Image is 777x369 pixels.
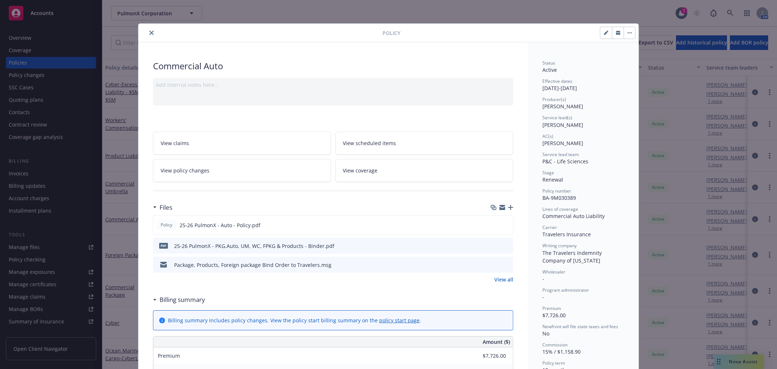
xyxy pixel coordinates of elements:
span: AC(s) [542,133,553,139]
span: Premium [158,352,180,359]
span: Newfront will file state taxes and fees [542,323,618,330]
span: 15% / $1,158.90 [542,348,581,355]
div: Billing summary includes policy changes. View the policy start billing summary on the . [168,316,421,324]
span: Renewal [542,176,563,183]
div: Add internal notes here... [156,81,510,89]
span: [PERSON_NAME] [542,103,583,110]
span: Status [542,60,555,66]
span: - [542,294,544,300]
span: Carrier [542,224,557,230]
button: preview file [504,261,510,269]
div: Billing summary [153,295,205,304]
button: download file [492,242,498,250]
a: View scheduled items [335,132,514,155]
span: 25-26 PulmonX - Auto - Policy.pdf [180,221,260,229]
button: preview file [504,242,510,250]
a: View all [494,276,513,283]
span: Service lead team [542,151,579,158]
div: Files [153,203,172,212]
span: BA-9M030389 [542,194,576,201]
button: download file [492,221,498,229]
span: Amount ($) [483,338,510,346]
span: pdf [159,243,168,248]
span: Producer(s) [542,96,566,102]
span: View policy changes [161,167,209,174]
span: P&C - Life Sciences [542,158,588,165]
div: Commercial Auto [153,60,513,72]
input: 0.00 [463,350,510,361]
span: Program administrator [542,287,589,293]
a: View policy changes [153,159,331,182]
span: The Travelers Indemnity Company of [US_STATE] [542,249,603,264]
span: $7,726.00 [542,312,566,319]
span: View claims [161,139,189,147]
button: close [147,28,156,37]
span: Lines of coverage [542,206,578,212]
span: View scheduled items [343,139,396,147]
span: [PERSON_NAME] [542,121,583,128]
span: View coverage [343,167,378,174]
span: Premium [542,305,561,311]
h3: Billing summary [160,295,205,304]
span: Commission [542,342,568,348]
span: Active [542,66,557,73]
span: [PERSON_NAME] [542,140,583,147]
span: No [542,330,549,337]
button: preview file [503,221,510,229]
a: View claims [153,132,331,155]
span: Policy number [542,188,571,194]
span: Stage [542,170,554,176]
span: Effective dates [542,78,572,84]
a: policy start page [379,317,420,324]
div: [DATE] - [DATE] [542,78,624,92]
span: Service lead(s) [542,114,572,121]
span: - [542,275,544,282]
span: Policy [159,222,174,228]
button: download file [492,261,498,269]
a: View coverage [335,159,514,182]
span: Wholesaler [542,269,565,275]
span: Policy [382,29,400,37]
div: Commercial Auto Liability [542,212,624,220]
span: Writing company [542,242,577,249]
span: Travelers Insurance [542,231,591,238]
h3: Files [160,203,172,212]
span: Policy term [542,360,565,366]
div: 25-26 PulmonX - PKG,Auto, UM, WC, FPKG & Products - Binder.pdf [174,242,334,250]
div: Package, Products, Foreign package Bind Order to Travelers.msg [174,261,331,269]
